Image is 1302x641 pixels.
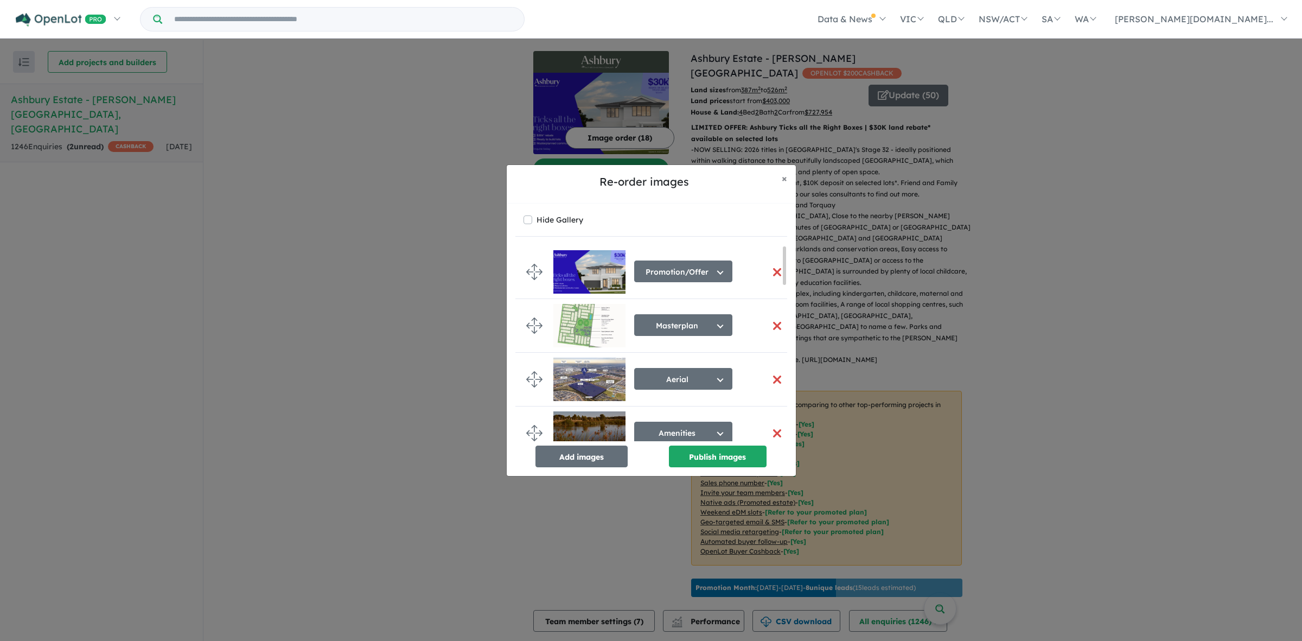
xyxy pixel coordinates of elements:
img: Ashbury%20Estate%20-%20Armstrong%20Creek%20masterplan.JPG [553,304,626,347]
span: × [782,172,787,185]
label: Hide Gallery [537,212,583,227]
img: drag.svg [526,318,542,334]
h5: Re-order images [515,174,773,190]
span: [PERSON_NAME][DOMAIN_NAME]... [1115,14,1273,24]
button: Amenities [634,422,732,443]
button: Masterplan [634,314,732,336]
img: drag.svg [526,425,542,441]
button: Publish images [669,446,767,467]
img: Openlot PRO Logo White [16,13,106,27]
img: Ashbury%20Estate%20-%20Armstrong%20Creek___1723079283.jpg [553,411,626,455]
img: Ashbury%20Estate%20-%20Armstrong%20Creek___1723079653.jpg [553,358,626,401]
button: Add images [535,446,628,467]
button: Aerial [634,368,732,390]
img: drag.svg [526,264,542,280]
button: Promotion/Offer [634,261,732,282]
img: Ashbury%20Estate%20-%20Armstrong%20Creek___1750897160.jpg [553,250,626,294]
img: drag.svg [526,371,542,388]
input: Try estate name, suburb, builder or developer [164,8,522,31]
